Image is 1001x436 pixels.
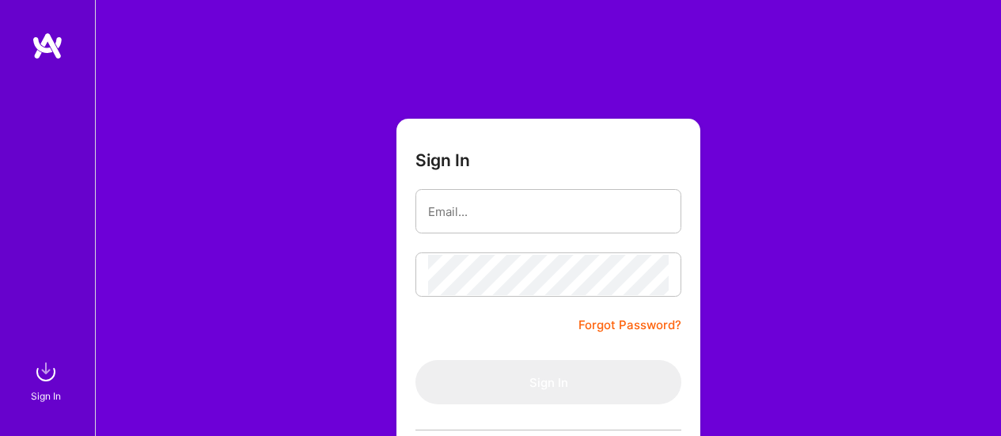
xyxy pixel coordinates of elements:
[31,388,61,404] div: Sign In
[32,32,63,60] img: logo
[33,356,62,404] a: sign inSign In
[415,360,681,404] button: Sign In
[415,150,470,170] h3: Sign In
[30,356,62,388] img: sign in
[578,316,681,335] a: Forgot Password?
[428,191,669,232] input: Email...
